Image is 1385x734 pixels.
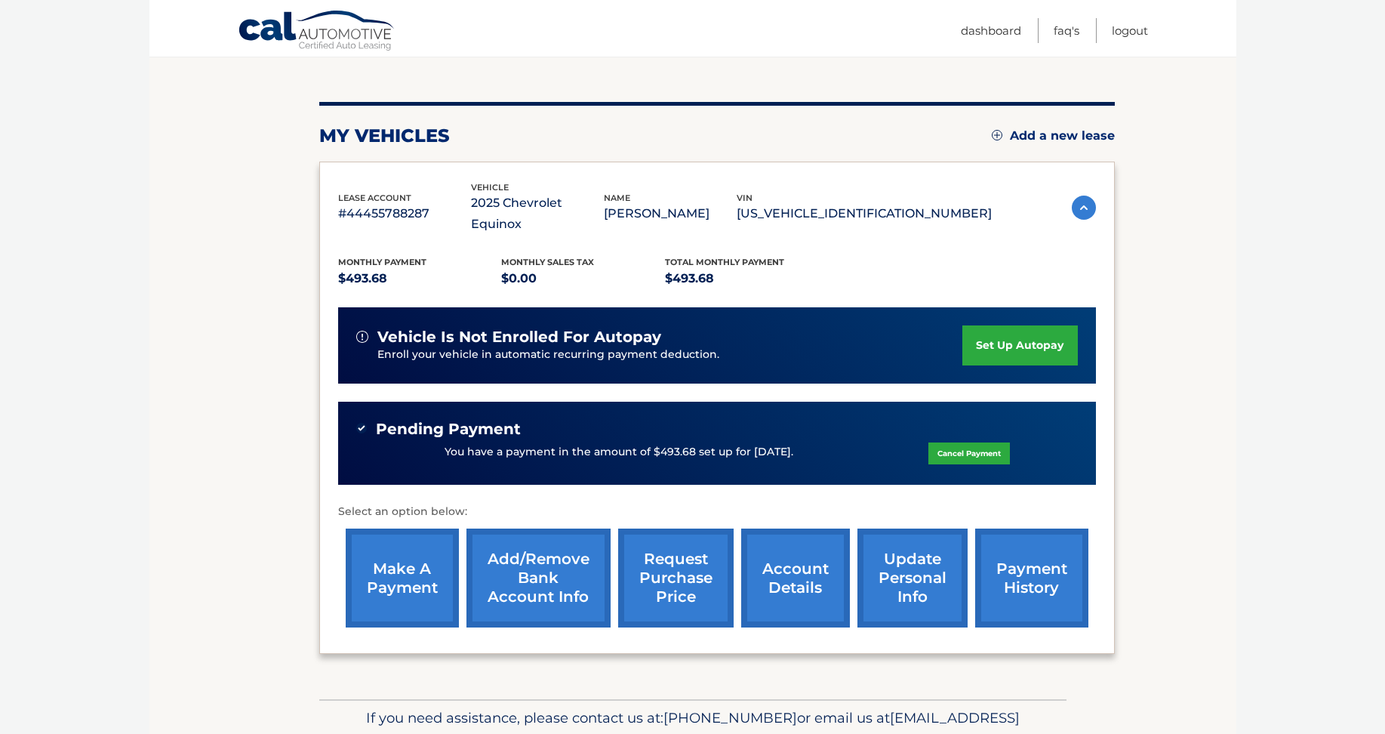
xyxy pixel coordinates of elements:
img: add.svg [992,130,1002,140]
p: 2025 Chevrolet Equinox [471,193,604,235]
a: request purchase price [618,529,734,628]
span: Pending Payment [376,420,521,439]
a: Add a new lease [992,128,1115,143]
span: [PHONE_NUMBER] [663,709,797,726]
span: vehicle [471,182,509,193]
span: vehicle is not enrolled for autopay [377,328,661,347]
a: account details [741,529,850,628]
a: Dashboard [961,18,1021,43]
p: Enroll your vehicle in automatic recurring payment deduction. [377,347,963,363]
p: [US_VEHICLE_IDENTIFICATION_NUMBER] [737,203,992,224]
p: $493.68 [665,268,829,289]
p: $493.68 [338,268,502,289]
a: Add/Remove bank account info [466,529,611,628]
a: set up autopay [962,325,1077,365]
p: You have a payment in the amount of $493.68 set up for [DATE]. [445,444,793,461]
h2: my vehicles [319,125,450,147]
a: update personal info [857,529,968,628]
img: alert-white.svg [356,331,368,343]
span: Total Monthly Payment [665,257,784,267]
a: Cal Automotive [238,10,396,54]
span: lease account [338,193,411,203]
a: FAQ's [1054,18,1079,43]
p: $0.00 [501,268,665,289]
a: make a payment [346,529,459,628]
a: Logout [1112,18,1148,43]
a: payment history [975,529,1088,628]
a: Cancel Payment [928,443,1010,464]
span: vin [737,193,753,203]
span: Monthly Payment [338,257,426,267]
span: Monthly sales Tax [501,257,594,267]
p: #44455788287 [338,203,471,224]
p: Select an option below: [338,503,1096,521]
img: check-green.svg [356,423,367,433]
p: [PERSON_NAME] [604,203,737,224]
img: accordion-active.svg [1072,196,1096,220]
span: name [604,193,630,203]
